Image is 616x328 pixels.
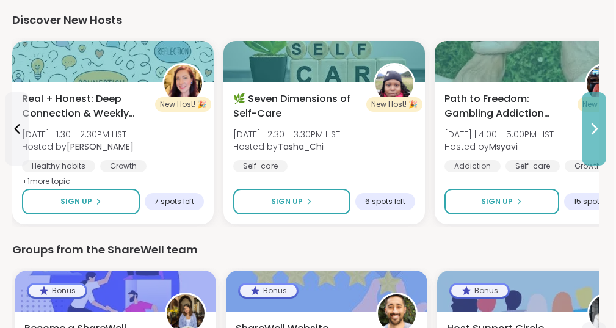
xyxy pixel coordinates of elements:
span: 6 spots left [365,197,405,206]
div: Growth [100,160,147,172]
b: [PERSON_NAME] [67,140,134,153]
span: Path to Freedom: Gambling Addiction support group [444,92,571,121]
b: Tasha_Chi [278,140,324,153]
div: New Host! 🎉 [155,97,211,112]
b: Msyavi [489,140,518,153]
div: Groups from the ShareWell team [12,241,599,258]
span: Hosted by [233,140,340,153]
span: Real + Honest: Deep Connection & Weekly Intentions [22,92,149,121]
button: Sign Up [444,189,559,214]
div: Bonus [240,285,297,297]
img: Tasha_Chi [375,65,413,103]
span: [DATE] | 1:30 - 2:30PM HST [22,128,134,140]
div: Self-care [233,160,288,172]
span: [DATE] | 2:30 - 3:30PM HST [233,128,340,140]
div: Discover New Hosts [12,12,599,29]
span: Sign Up [481,196,513,207]
div: New Host! 🎉 [366,97,422,112]
div: Self-care [505,160,560,172]
div: Bonus [451,285,508,297]
span: Hosted by [22,140,134,153]
div: Healthy habits [22,160,95,172]
span: Sign Up [60,196,92,207]
div: Addiction [444,160,501,172]
div: Bonus [29,285,85,297]
button: Sign Up [233,189,350,214]
span: 🌿 Seven Dimensions of Self-Care [233,92,360,121]
span: Sign Up [271,196,303,207]
span: [DATE] | 4:00 - 5:00PM HST [444,128,554,140]
span: 7 spots left [154,197,194,206]
img: Charlie_Lovewitch [164,65,202,103]
button: Sign Up [22,189,140,214]
div: Growth [565,160,611,172]
span: Hosted by [444,140,554,153]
